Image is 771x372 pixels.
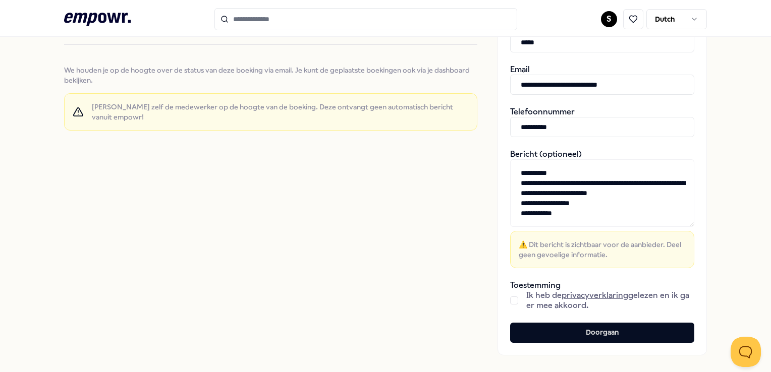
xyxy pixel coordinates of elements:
[519,239,686,260] span: ⚠️ Dit bericht is zichtbaar voor de aanbieder. Deel geen gevoelige informatie.
[510,107,694,137] div: Telefoonnummer
[510,22,694,52] div: Achternaam
[510,65,694,95] div: Email
[562,290,628,300] a: privacyverklaring
[510,149,694,268] div: Bericht (optioneel)
[731,337,761,367] iframe: Help Scout Beacon - Open
[92,102,469,122] span: [PERSON_NAME] zelf de medewerker op de hoogte van de boeking. Deze ontvangt geen automatisch beri...
[601,11,617,27] button: S
[64,65,477,85] span: We houden je op de hoogte over de status van deze boeking via email. Je kunt de geplaatste boekin...
[214,8,517,30] input: Search for products, categories or subcategories
[510,280,694,311] div: Toestemming
[510,323,694,343] button: Doorgaan
[526,290,694,311] span: Ik heb de gelezen en ik ga er mee akkoord.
